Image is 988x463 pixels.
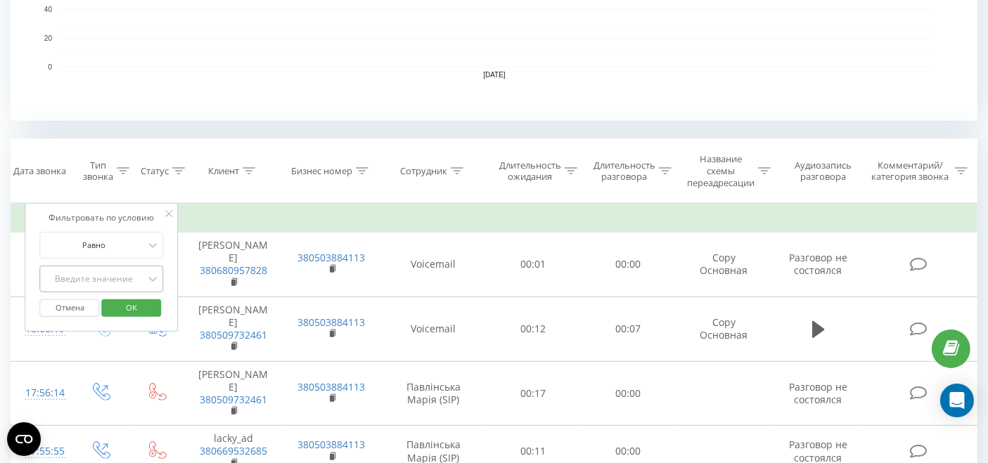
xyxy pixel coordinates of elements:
div: Фильтровать по условию [40,211,164,225]
td: [PERSON_NAME] [184,296,282,361]
a: 380503884113 [298,251,366,264]
td: 00:00 [581,233,675,297]
div: Сотрудник [400,165,447,177]
div: Тип звонка [83,159,113,183]
div: Дата звонка [13,165,66,177]
span: OK [112,296,151,318]
div: Длительность ожидания [499,159,561,183]
td: 00:12 [486,296,580,361]
div: Введите значение [44,273,144,285]
td: Павлінська Марія (SIP) [380,361,486,426]
div: 17:56:14 [25,379,57,407]
td: Voicemail [380,296,486,361]
div: Клиент [208,165,239,177]
button: Отмена [40,299,100,317]
div: Аудиозапись разговора [785,159,860,183]
td: Copy Основная [675,233,773,297]
td: [PERSON_NAME] [184,361,282,426]
td: Суббота, 20 Сентября 2025 [11,204,977,233]
div: Open Intercom Messenger [940,384,974,417]
div: Длительность разговора [594,159,655,183]
span: Разговор не состоялся [789,251,847,277]
a: 380503884113 [298,315,366,329]
div: Название схемы переадресации [687,153,755,189]
div: Комментарий/категория звонка [869,159,951,183]
button: Open CMP widget [7,422,41,456]
a: 380669532685 [200,444,267,457]
td: Voicemail [380,233,486,297]
a: 380509732461 [200,393,267,406]
div: Бизнес номер [291,165,352,177]
td: 00:00 [581,361,675,426]
a: 380509732461 [200,328,267,341]
a: 380503884113 [298,380,366,393]
td: Copy Основная [675,296,773,361]
text: 20 [44,34,53,42]
a: 380503884113 [298,438,366,451]
text: 0 [48,63,52,71]
span: Разговор не состоялся [789,380,847,406]
td: 00:17 [486,361,580,426]
td: 00:07 [581,296,675,361]
td: 00:01 [486,233,580,297]
button: OK [101,299,161,317]
td: [PERSON_NAME] [184,233,282,297]
text: [DATE] [483,72,506,79]
a: 380680957828 [200,263,267,277]
text: 40 [44,6,53,13]
div: Статус [141,165,169,177]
